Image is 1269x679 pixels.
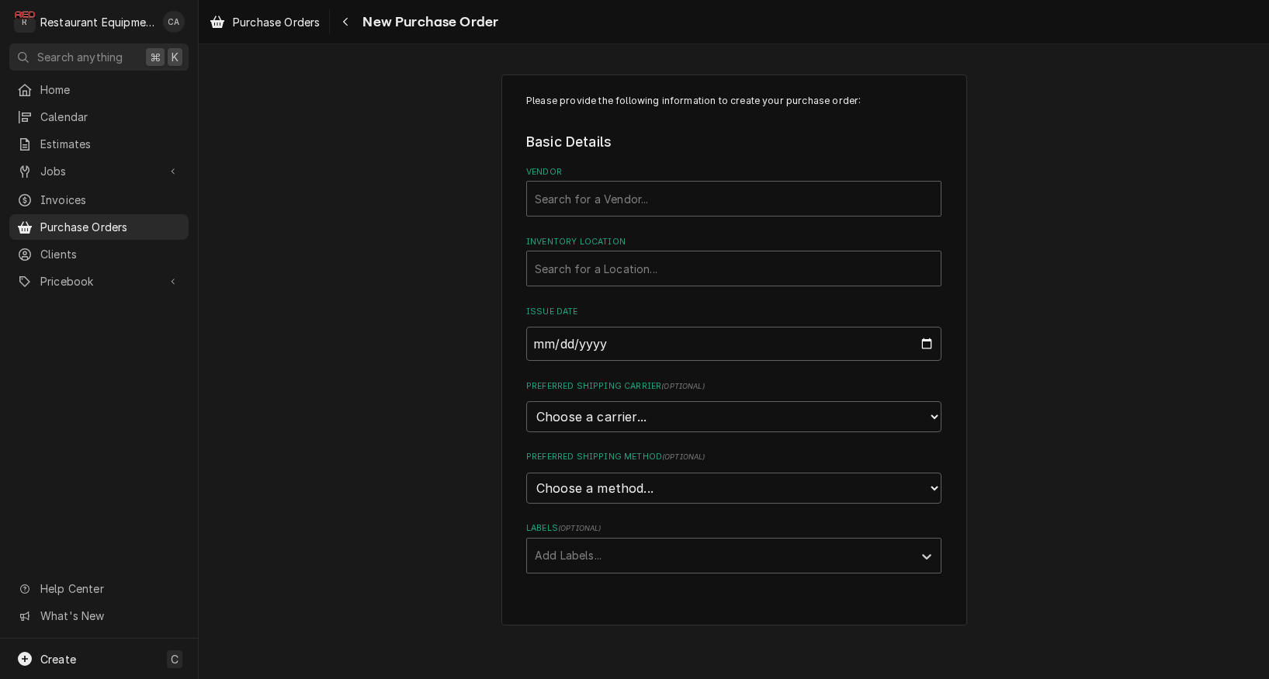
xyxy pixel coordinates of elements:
a: Clients [9,241,189,267]
span: ( optional ) [662,452,706,461]
span: ⌘ [150,49,161,65]
span: Jobs [40,163,158,179]
span: Calendar [40,109,181,125]
span: C [171,651,179,667]
div: Preferred Shipping Method [526,451,941,503]
span: Search anything [37,49,123,65]
div: Purchase Order Create/Update [501,74,967,626]
label: Issue Date [526,306,941,318]
span: Purchase Orders [40,219,181,235]
legend: Basic Details [526,132,941,152]
div: CA [163,11,185,33]
span: Clients [40,246,181,262]
label: Preferred Shipping Method [526,451,941,463]
a: Calendar [9,104,189,130]
span: ( optional ) [558,524,602,532]
a: Invoices [9,187,189,213]
a: Go to What's New [9,603,189,629]
a: Go to Pricebook [9,268,189,294]
div: Purchase Order Create/Update Form [526,94,941,573]
a: Purchase Orders [9,214,189,240]
span: Invoices [40,192,181,208]
div: Chrissy Adams's Avatar [163,11,185,33]
a: Estimates [9,131,189,157]
label: Preferred Shipping Carrier [526,380,941,393]
button: Navigate back [333,9,358,34]
div: Restaurant Equipment Diagnostics's Avatar [14,11,36,33]
a: Home [9,77,189,102]
a: Go to Help Center [9,576,189,601]
div: R [14,11,36,33]
span: Purchase Orders [233,14,320,30]
div: Issue Date [526,306,941,361]
a: Purchase Orders [203,9,326,35]
span: Home [40,81,181,98]
div: Restaurant Equipment Diagnostics [40,14,154,30]
span: ( optional ) [661,382,705,390]
span: What's New [40,608,179,624]
span: K [172,49,179,65]
button: Search anything⌘K [9,43,189,71]
div: Labels [526,522,941,573]
p: Please provide the following information to create your purchase order: [526,94,941,108]
span: Pricebook [40,273,158,289]
label: Vendor [526,166,941,178]
span: New Purchase Order [358,12,498,33]
a: Go to Jobs [9,158,189,184]
div: Preferred Shipping Carrier [526,380,941,432]
div: Inventory Location [526,236,941,286]
span: Create [40,653,76,666]
span: Estimates [40,136,181,152]
label: Inventory Location [526,236,941,248]
div: Vendor [526,166,941,217]
label: Labels [526,522,941,535]
span: Help Center [40,580,179,597]
input: yyyy-mm-dd [526,327,941,361]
